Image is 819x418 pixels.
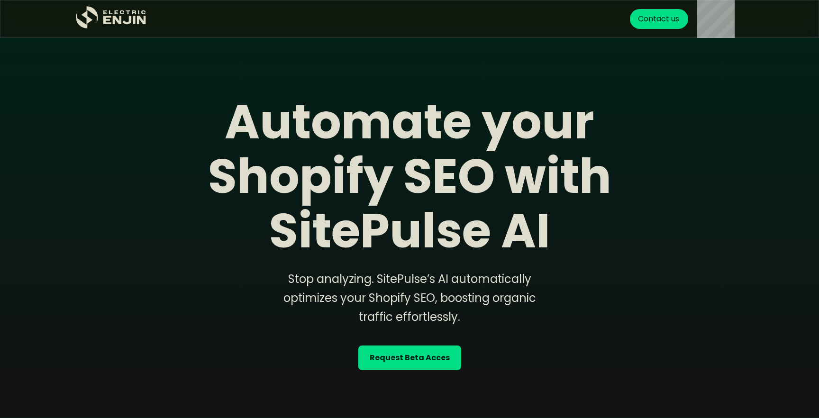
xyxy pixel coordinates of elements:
[267,270,552,327] div: Stop analyzing. SitePulse’s AI automatically optimizes your Shopify SEO, boosting organic traffic...
[370,352,450,363] strong: Request Beta Acces
[208,89,611,264] strong: Automate your Shopify SEO with SitePulse AI
[76,6,147,32] a: home
[358,345,461,370] a: Request Beta Acces
[630,9,688,29] a: Contact us
[638,13,679,25] div: Contact us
